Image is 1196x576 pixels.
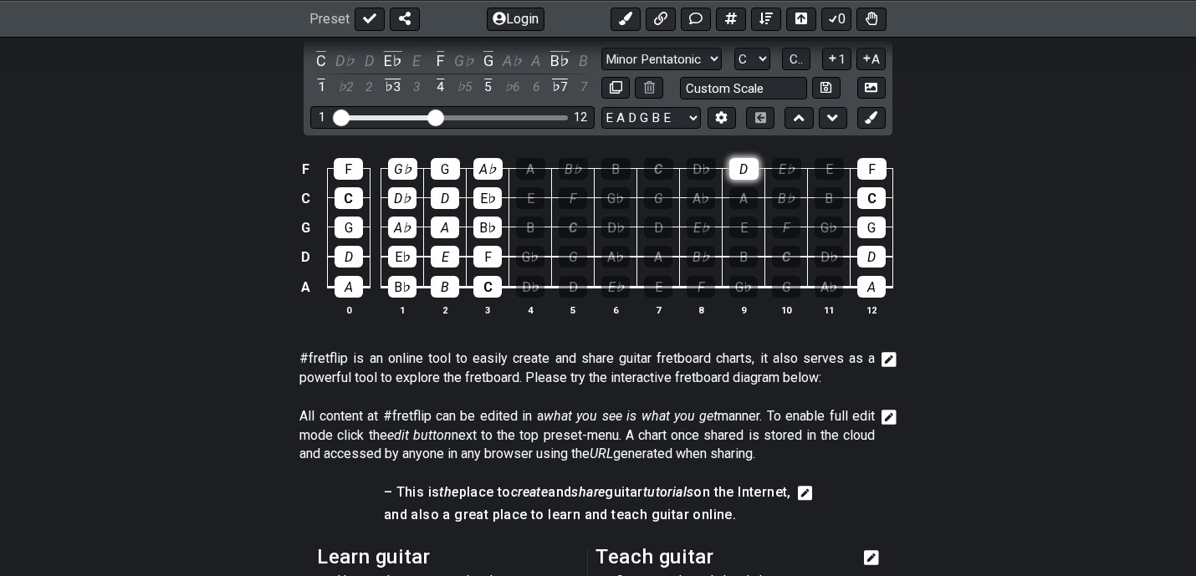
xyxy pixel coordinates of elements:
[430,49,452,72] div: toggle pitch class
[387,427,452,443] em: edit button
[687,246,715,268] div: B♭
[430,76,452,99] div: toggle scale degree
[319,110,325,125] div: 1
[808,302,851,319] th: 11
[851,302,893,319] th: 12
[549,76,570,99] div: toggle scale degree
[815,246,843,268] div: D♭
[790,52,803,67] span: C..
[782,48,810,70] button: C..
[310,106,595,129] div: Visible fret range
[601,276,630,298] div: E♭
[644,158,673,180] div: C
[424,302,467,319] th: 2
[516,246,544,268] div: G♭
[857,276,886,298] div: A
[473,217,502,238] div: B♭
[516,217,544,238] div: B
[857,158,887,180] div: F
[573,76,595,99] div: toggle scale degree
[729,158,759,180] div: D
[772,246,800,268] div: C
[772,158,801,180] div: E♭
[601,77,630,99] button: Copy
[559,246,587,268] div: G
[431,276,459,298] div: B
[509,302,552,319] th: 4
[864,548,879,568] i: Edit
[473,276,502,298] div: C
[559,276,587,298] div: D
[857,187,886,209] div: C
[299,407,875,463] p: All content at #fretflip can be edited in a manner. To enable full edit mode click the next to th...
[431,217,459,238] div: A
[552,302,595,319] th: 5
[708,107,736,130] button: Edit Tuning
[595,302,637,319] th: 6
[857,77,886,99] button: Create Image
[601,107,701,130] select: Tuning
[310,49,332,72] div: toggle pitch class
[335,76,356,99] div: toggle scale degree
[388,276,417,298] div: B♭
[299,407,875,463] span: Click to edit
[335,49,356,72] div: toggle pitch class
[716,7,746,30] button: Add scale/chord fretkit item
[644,217,672,238] div: D
[687,217,715,238] div: E♭
[525,76,547,99] div: toggle scale degree
[882,407,897,427] i: Edit
[821,7,851,30] button: 0
[687,276,715,298] div: F
[516,158,545,180] div: A
[382,76,404,99] div: toggle scale degree
[646,7,676,30] button: Add media link
[815,187,843,209] div: B
[559,187,587,209] div: F
[335,246,363,268] div: D
[335,187,363,209] div: C
[687,187,715,209] div: A♭
[501,49,523,72] div: toggle pitch class
[687,158,716,180] div: D♭
[406,49,427,72] div: toggle pitch class
[453,49,475,72] div: toggle pitch class
[857,107,886,130] button: Add marker
[751,7,781,30] button: Open sort Window
[798,483,813,503] i: Edit
[382,49,404,72] div: toggle pitch class
[644,276,672,298] div: E
[635,77,663,99] button: Delete
[729,246,758,268] div: B
[335,276,363,298] div: A
[856,48,886,70] button: A
[384,506,791,524] h4: and also a great place to learn and teach guitar online.
[601,187,630,209] div: G♭
[857,246,886,268] div: D
[559,217,587,238] div: C
[467,302,509,319] th: 3
[644,187,672,209] div: G
[309,11,350,27] span: Preset
[431,158,460,180] div: G
[815,276,843,298] div: A♭
[317,548,579,566] h2: Learn guitar
[453,76,475,99] div: toggle scale degree
[765,302,808,319] th: 10
[478,49,499,72] div: toggle pitch class
[388,187,417,209] div: D♭
[544,408,718,424] em: what you see is what you get
[327,302,370,319] th: 0
[299,349,875,387] p: #fretflip is an online tool to easily create and share guitar fretboard charts, it also serves as...
[680,302,723,319] th: 8
[637,302,680,319] th: 7
[856,7,887,30] button: Toggle Dexterity for all fretkits
[590,446,613,461] em: URL
[729,217,758,238] div: E
[296,155,316,184] td: F
[516,276,544,298] div: D♭
[819,107,847,130] button: Move down
[573,49,595,72] div: toggle pitch class
[296,184,316,213] td: C
[516,187,544,209] div: E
